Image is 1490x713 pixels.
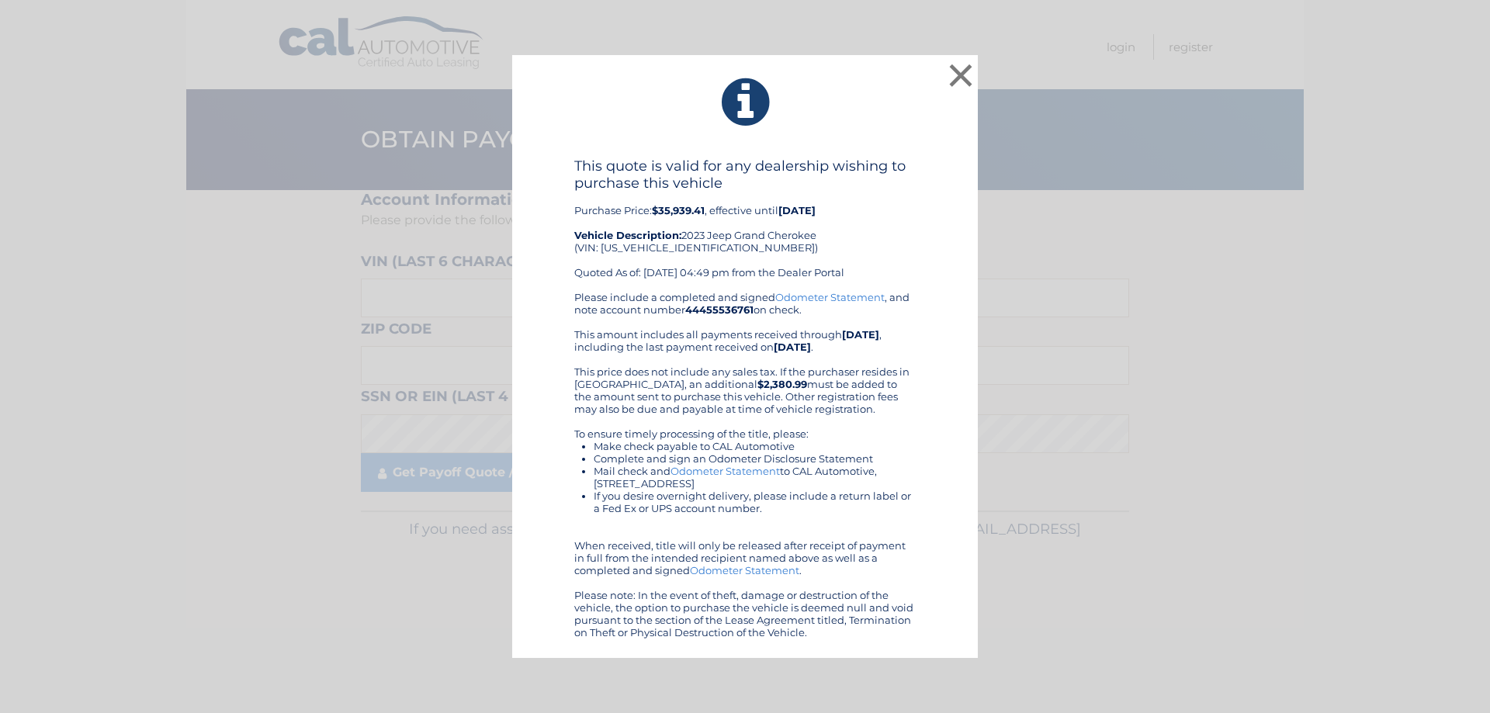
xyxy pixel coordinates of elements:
[778,204,816,216] b: [DATE]
[652,204,705,216] b: $35,939.41
[594,452,916,465] li: Complete and sign an Odometer Disclosure Statement
[574,229,681,241] strong: Vehicle Description:
[690,564,799,576] a: Odometer Statement
[594,440,916,452] li: Make check payable to CAL Automotive
[774,341,811,353] b: [DATE]
[594,490,916,514] li: If you desire overnight delivery, please include a return label or a Fed Ex or UPS account number.
[775,291,885,303] a: Odometer Statement
[842,328,879,341] b: [DATE]
[574,291,916,639] div: Please include a completed and signed , and note account number on check. This amount includes al...
[574,157,916,192] h4: This quote is valid for any dealership wishing to purchase this vehicle
[574,157,916,291] div: Purchase Price: , effective until 2023 Jeep Grand Cherokee (VIN: [US_VEHICLE_IDENTIFICATION_NUMBE...
[685,303,754,316] b: 44455536761
[757,378,807,390] b: $2,380.99
[670,465,780,477] a: Odometer Statement
[945,60,976,91] button: ×
[594,465,916,490] li: Mail check and to CAL Automotive, [STREET_ADDRESS]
